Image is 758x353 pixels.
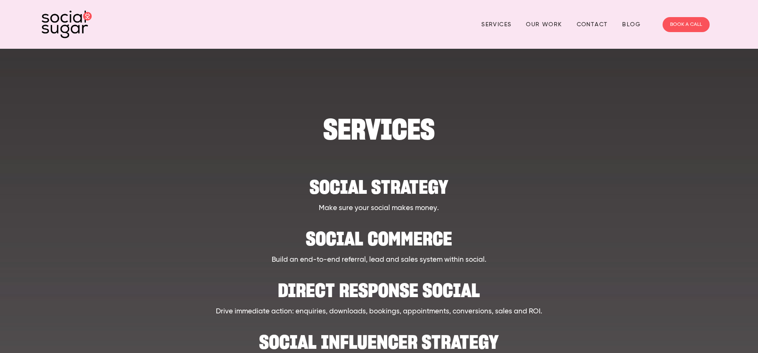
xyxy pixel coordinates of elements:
[577,18,608,31] a: Contact
[481,18,511,31] a: Services
[88,170,670,213] a: Social strategy Make sure your social makes money.
[526,18,562,31] a: Our Work
[88,306,670,317] p: Drive immediate action: enquiries, downloads, bookings, appointments, conversions, sales and ROI.
[88,222,670,265] a: Social Commerce Build an end-to-end referral, lead and sales system within social.
[88,117,670,142] h1: SERVICES
[622,18,640,31] a: Blog
[88,325,670,350] h2: Social influencer strategy
[88,222,670,247] h2: Social Commerce
[42,10,92,38] img: SocialSugar
[88,170,670,195] h2: Social strategy
[663,17,710,32] a: BOOK A CALL
[88,273,670,317] a: Direct Response Social Drive immediate action: enquiries, downloads, bookings, appointments, conv...
[88,203,670,214] p: Make sure your social makes money.
[88,255,670,265] p: Build an end-to-end referral, lead and sales system within social.
[88,273,670,299] h2: Direct Response Social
